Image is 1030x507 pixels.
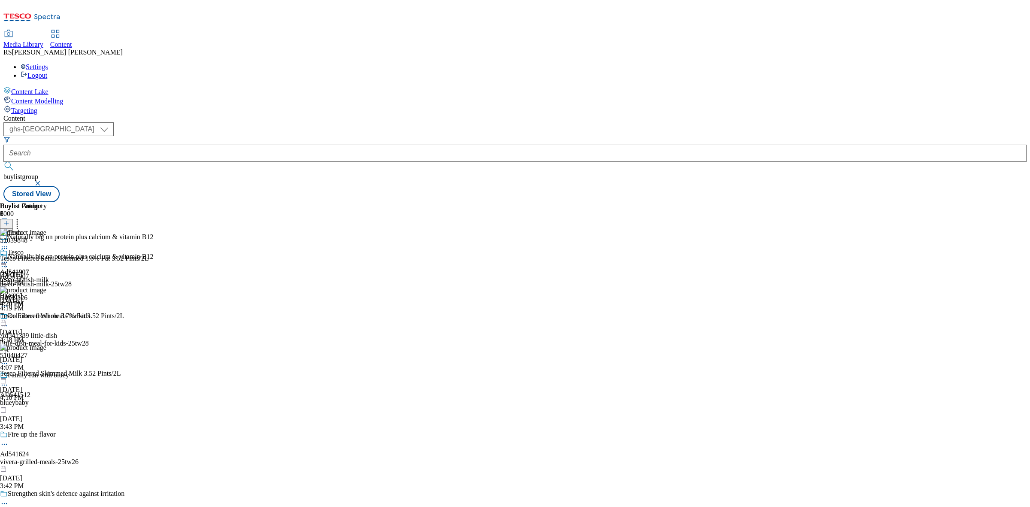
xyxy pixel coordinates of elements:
[3,41,43,48] span: Media Library
[3,115,1027,122] div: Content
[3,186,60,202] button: Stored View
[3,49,12,56] span: RS
[8,431,56,438] div: Fire up the flavor
[3,145,1027,162] input: Search
[3,96,1027,105] a: Content Modelling
[11,107,37,114] span: Targeting
[3,86,1027,96] a: Content Lake
[8,233,154,241] div: Naturally big on protein plus calcium & vitamin B12
[3,105,1027,115] a: Targeting
[50,41,72,48] span: Content
[8,253,154,261] div: Naturally big on protein plus calcium & vitamin B12
[3,173,38,180] span: buylistgroup
[3,136,10,143] svg: Search Filters
[50,30,72,49] a: Content
[12,49,123,56] span: [PERSON_NAME] [PERSON_NAME]
[11,88,48,95] span: Content Lake
[8,490,124,498] div: Strengthen skin's defence against irritation
[11,97,63,105] span: Content Modelling
[21,63,48,70] a: Settings
[3,30,43,49] a: Media Library
[21,72,47,79] a: Logout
